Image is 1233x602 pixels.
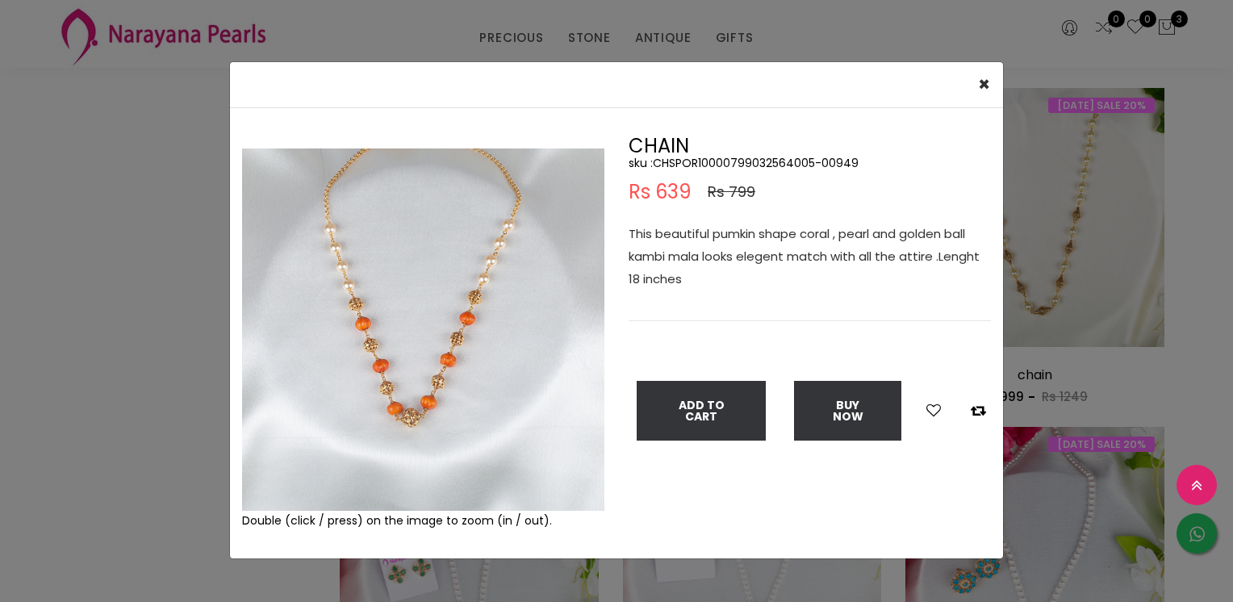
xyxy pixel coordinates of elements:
[629,182,692,202] span: Rs 639
[629,223,991,291] p: This beautiful pumkin shape coral , pearl and golden ball kambi mala looks elegent match with all...
[794,381,901,441] button: Buy Now
[978,71,990,98] span: ×
[242,511,604,530] div: Double (click / press) on the image to zoom (in / out).
[922,400,946,421] button: Add to wishlist
[637,381,766,441] button: Add To Cart
[708,182,755,202] span: Rs 799
[242,148,604,511] img: Example
[629,136,991,156] h2: CHAIN
[966,400,991,421] button: Add to compare
[629,156,991,170] h5: sku : CHSPOR10000799032564005-00949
